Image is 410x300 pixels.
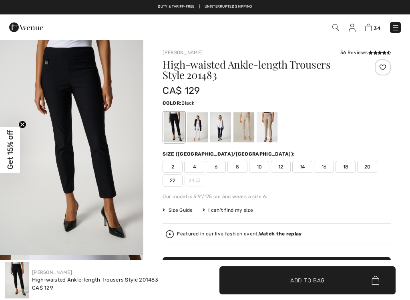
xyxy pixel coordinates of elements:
[196,178,200,182] img: ring-m.svg
[210,112,231,142] div: Midnight Blue 40
[365,22,380,32] a: 34
[163,100,181,106] span: Color:
[163,150,296,158] div: Size ([GEOGRAPHIC_DATA]/[GEOGRAPHIC_DATA]):
[336,161,356,173] span: 18
[166,230,174,238] img: Watch the replay
[357,161,377,173] span: 20
[292,161,312,173] span: 14
[392,24,400,32] img: Menu
[184,161,204,173] span: 4
[372,276,379,285] img: Bag.svg
[9,23,43,30] a: 1ère Avenue
[32,276,158,284] div: High-waisted Ankle-length Trousers Style 201483
[203,207,253,214] div: I can't find my size
[332,24,339,31] img: Search
[177,231,301,237] div: Featured in our live fashion event.
[290,276,325,284] span: Add to Bag
[233,112,254,142] div: Moonstone
[365,24,372,31] img: Shopping Bag
[219,266,396,294] button: Add to Bag
[18,121,26,129] button: Close teaser
[32,270,72,275] a: [PERSON_NAME]
[374,25,380,31] span: 34
[349,24,356,32] img: My Info
[249,161,269,173] span: 10
[271,161,291,173] span: 12
[187,112,208,142] div: White
[5,262,29,298] img: High-Waisted Ankle-Length Trousers Style 201483
[184,174,204,186] span: 24
[181,100,195,106] span: Black
[32,285,53,291] span: CA$ 129
[227,161,247,173] span: 8
[163,85,200,96] span: CA$ 129
[6,130,15,170] span: Get 15% off
[163,59,353,80] h1: High-waisted Ankle-length Trousers Style 201483
[163,193,391,200] div: Our model is 5'9"/175 cm and wears a size 6.
[259,231,302,237] strong: Watch the replay
[163,207,193,214] span: Size Guide
[163,174,183,186] span: 22
[206,161,226,173] span: 6
[164,112,185,142] div: Black
[257,112,277,142] div: Dune
[314,161,334,173] span: 16
[163,50,203,55] a: [PERSON_NAME]
[163,257,391,285] button: Add to Bag
[163,161,183,173] span: 2
[340,49,391,56] div: 56 Reviews
[9,19,43,35] img: 1ère Avenue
